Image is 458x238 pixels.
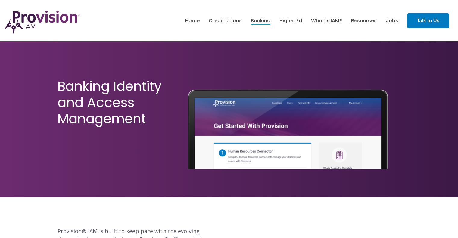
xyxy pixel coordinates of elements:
[417,18,439,23] strong: Talk to Us
[5,11,80,34] img: ProvisionIAM-Logo-Purple
[386,16,398,26] a: Jobs
[407,13,449,28] a: Talk to Us
[251,16,270,26] a: Banking
[279,16,302,26] a: Higher Ed
[311,16,342,26] a: What is IAM?
[181,11,403,30] nav: menu
[58,77,162,128] span: Banking Identity and Access Management
[185,16,200,26] a: Home
[209,16,242,26] a: Credit Unions
[351,16,377,26] a: Resources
